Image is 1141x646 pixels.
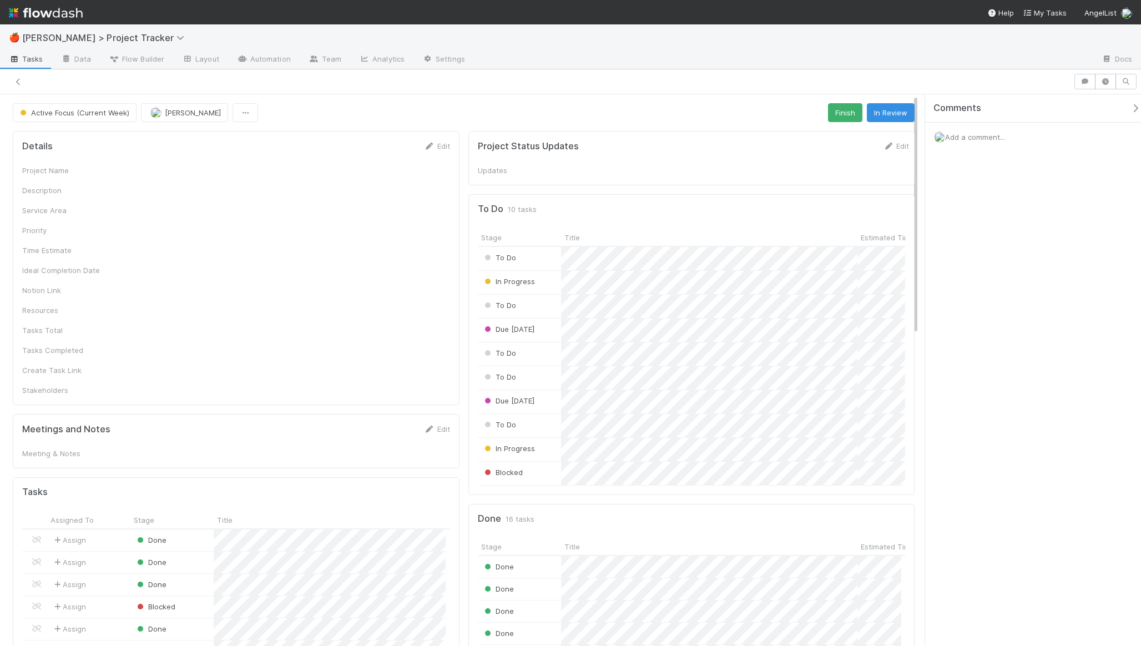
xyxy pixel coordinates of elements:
button: Active Focus (Current Week) [13,103,137,122]
div: To Do [482,347,516,359]
span: To Do [482,349,516,357]
span: In Progress [482,277,535,286]
a: Automation [228,51,300,69]
button: Finish [828,103,862,122]
div: Help [987,7,1014,18]
div: Done [482,628,514,639]
a: Flow Builder [100,51,173,69]
span: Title [564,232,580,243]
div: Done [482,561,514,572]
span: Estimated Time Required (hours) [861,232,938,243]
div: Stakeholders [22,385,105,396]
span: Done [135,536,166,544]
span: Assign [52,601,86,612]
span: Tasks [9,53,43,64]
div: Done [135,557,166,568]
button: In Review [867,103,915,122]
span: 10 tasks [508,204,537,215]
a: Analytics [350,51,413,69]
a: Edit [883,142,909,150]
div: Done [135,579,166,590]
span: To Do [482,301,516,310]
span: To Do [482,420,516,429]
img: avatar_8e0a024e-b700-4f9f-aecf-6f1e79dccd3c.png [150,107,161,118]
span: Flow Builder [109,53,164,64]
span: To Do [482,253,516,262]
span: Blocked [135,602,175,611]
div: Due [DATE] [482,324,534,335]
div: Project Name [22,165,105,176]
span: Assigned To [51,514,94,526]
h5: Done [478,513,501,524]
span: Done [482,607,514,615]
div: Tasks Completed [22,345,105,356]
img: avatar_8e0a024e-b700-4f9f-aecf-6f1e79dccd3c.png [1121,8,1132,19]
h5: Meetings and Notes [22,424,110,435]
div: Ideal Completion Date [22,265,105,276]
a: Settings [413,51,474,69]
span: Done [482,629,514,638]
div: Done [482,605,514,617]
span: Title [564,541,580,552]
h5: To Do [478,204,503,215]
span: Due [DATE] [482,325,534,334]
div: Description [22,185,105,196]
div: In Progress [482,443,535,454]
div: Tasks Total [22,325,105,336]
span: Add a comment... [945,133,1005,142]
span: [PERSON_NAME] [165,108,221,117]
div: Resources [22,305,105,316]
span: Assign [52,623,86,634]
span: Due [DATE] [482,396,534,405]
button: [PERSON_NAME] [141,103,228,122]
span: 🍎 [9,33,20,42]
span: Assign [52,534,86,546]
span: AngelList [1084,8,1117,17]
img: avatar_8e0a024e-b700-4f9f-aecf-6f1e79dccd3c.png [934,132,945,143]
span: Stage [481,541,502,552]
span: Active Focus (Current Week) [18,108,129,117]
div: To Do [482,371,516,382]
div: Service Area [22,205,105,216]
span: [PERSON_NAME] > Project Tracker [22,32,190,43]
span: Done [135,624,166,633]
a: Data [52,51,100,69]
img: logo-inverted-e16ddd16eac7371096b0.svg [9,3,83,22]
span: Done [482,562,514,571]
div: Time Estimate [22,245,105,256]
span: Done [135,580,166,589]
span: Comments [933,103,981,114]
a: Layout [173,51,228,69]
div: Updates [478,165,561,176]
span: Title [217,514,233,526]
div: Create Task Link [22,365,105,376]
div: Blocked [135,601,175,612]
span: 16 tasks [506,513,534,524]
span: To Do [482,372,516,381]
span: Assign [52,557,86,568]
div: Done [482,583,514,594]
a: My Tasks [1023,7,1067,18]
div: To Do [482,300,516,311]
div: Notion Link [22,285,105,296]
div: To Do [482,252,516,263]
h5: Project Status Updates [478,141,579,152]
a: Edit [424,142,450,150]
a: Edit [424,425,450,433]
h5: Details [22,141,53,152]
h5: Tasks [22,487,48,498]
span: Stage [481,232,502,243]
div: Meeting & Notes [22,448,105,459]
div: Blocked [482,467,523,478]
a: Docs [1093,51,1141,69]
span: In Progress [482,444,535,453]
span: My Tasks [1023,8,1067,17]
span: Assign [52,579,86,590]
div: Done [135,534,166,546]
div: Due [DATE] [482,395,534,406]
